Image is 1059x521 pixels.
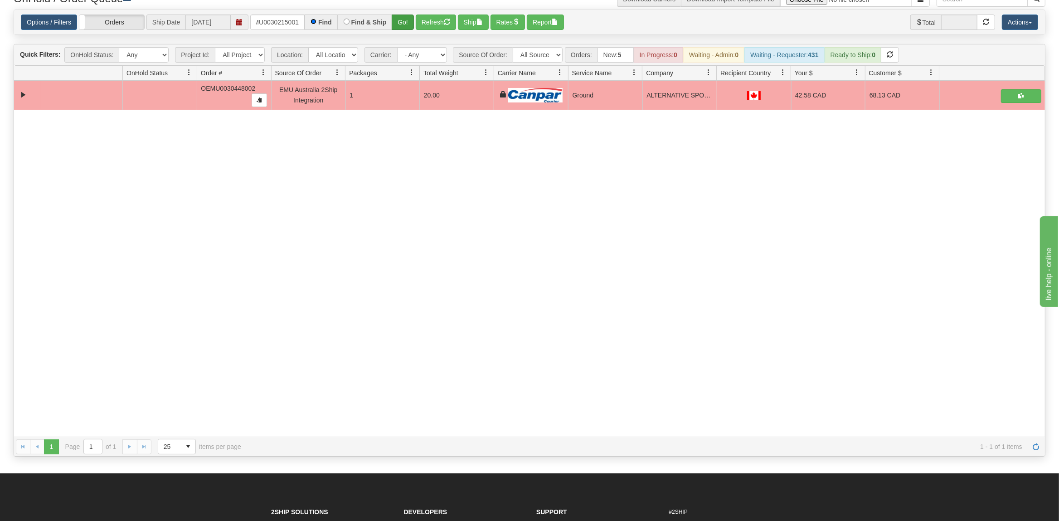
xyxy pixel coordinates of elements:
h6: #2SHIP [669,509,788,515]
strong: 5 [618,51,622,58]
strong: Developers [404,508,447,516]
span: Source Of Order: [453,47,513,63]
div: New: [598,47,634,63]
span: OnHold Status: [64,47,119,63]
a: Collapse [18,89,29,101]
button: Refresh [416,15,456,30]
a: Source Of Order filter column settings [330,65,345,80]
span: Recipient Country [720,68,771,78]
button: Go! [392,15,414,30]
td: Ground [568,81,642,110]
span: Orders: [565,47,598,63]
div: live help - online [7,5,84,16]
span: Ship Date [146,15,185,30]
span: 1 [350,92,353,99]
a: Order # filter column settings [256,65,271,80]
span: 1 - 1 of 1 items [254,443,1022,450]
span: items per page [158,439,241,454]
span: Carrier Name [498,68,536,78]
a: OnHold Status filter column settings [181,65,197,80]
img: CA [747,91,761,100]
td: ALTERNATIVE SPORTS INC [642,81,717,110]
span: Page of 1 [65,439,117,454]
a: Carrier Name filter column settings [553,65,568,80]
label: Quick Filters: [20,50,60,59]
span: Packages [349,68,377,78]
span: 25 [164,442,175,451]
span: Page sizes drop down [158,439,196,454]
td: 68.13 CAD [865,81,939,110]
span: 20.00 [424,92,440,99]
a: Service Name filter column settings [627,65,642,80]
span: Service Name [572,68,612,78]
input: Page 1 [84,439,102,454]
div: grid toolbar [14,44,1045,66]
label: Orders [79,15,144,30]
span: Location: [271,47,308,63]
a: Your $ filter column settings [850,65,865,80]
a: Company filter column settings [701,65,716,80]
img: Canpar [508,88,563,102]
span: Project Id: [175,47,215,63]
iframe: chat widget [1038,214,1058,307]
a: Total Weight filter column settings [478,65,494,80]
span: Your $ [795,68,813,78]
span: Total [910,15,942,30]
button: Actions [1002,15,1038,30]
button: Report [527,15,564,30]
label: Find & Ship [351,19,387,25]
span: OnHold Status [126,68,168,78]
span: Customer $ [869,68,902,78]
span: Source Of Order [275,68,322,78]
button: Copy to clipboard [252,93,267,107]
a: Refresh [1029,439,1043,454]
a: Recipient Country filter column settings [775,65,791,80]
button: Ship [458,15,489,30]
span: select [181,439,195,454]
span: Company [646,68,673,78]
div: Waiting - Requester: [744,47,824,63]
span: Carrier: [364,47,397,63]
strong: 431 [808,51,818,58]
span: Order # [201,68,222,78]
span: Page 1 [44,439,58,454]
td: 42.58 CAD [791,81,865,110]
a: Options / Filters [21,15,77,30]
strong: 2Ship Solutions [271,508,328,516]
div: Waiting - Admin: [683,47,744,63]
label: Find [318,19,332,25]
div: EMU Australia 2Ship Integration [275,85,341,105]
span: Total Weight [423,68,458,78]
strong: 0 [735,51,738,58]
a: Packages filter column settings [404,65,419,80]
div: In Progress: [634,47,683,63]
span: OEMU0030448002 [201,85,255,92]
input: Order # [250,15,305,30]
strong: 0 [674,51,677,58]
a: Customer $ filter column settings [923,65,939,80]
button: Rates [491,15,525,30]
button: Shipping Documents [1001,89,1041,103]
div: Ready to Ship: [825,47,882,63]
strong: Support [536,508,567,516]
strong: 0 [872,51,875,58]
